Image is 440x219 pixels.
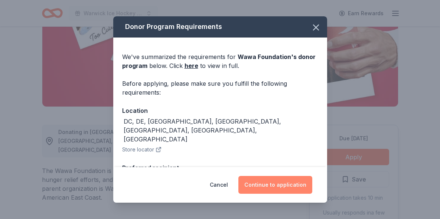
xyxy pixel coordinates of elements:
a: here [185,61,198,70]
div: Location [122,106,318,115]
div: We've summarized the requirements for below. Click to view in full. [122,52,318,70]
button: Cancel [210,176,228,194]
div: Preferred recipient [122,163,318,173]
button: Store locator [122,145,162,154]
div: DC, DE, [GEOGRAPHIC_DATA], [GEOGRAPHIC_DATA], [GEOGRAPHIC_DATA], [GEOGRAPHIC_DATA], [GEOGRAPHIC_D... [124,117,318,144]
div: Before applying, please make sure you fulfill the following requirements: [122,79,318,97]
button: Continue to application [238,176,312,194]
div: Donor Program Requirements [113,16,327,37]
